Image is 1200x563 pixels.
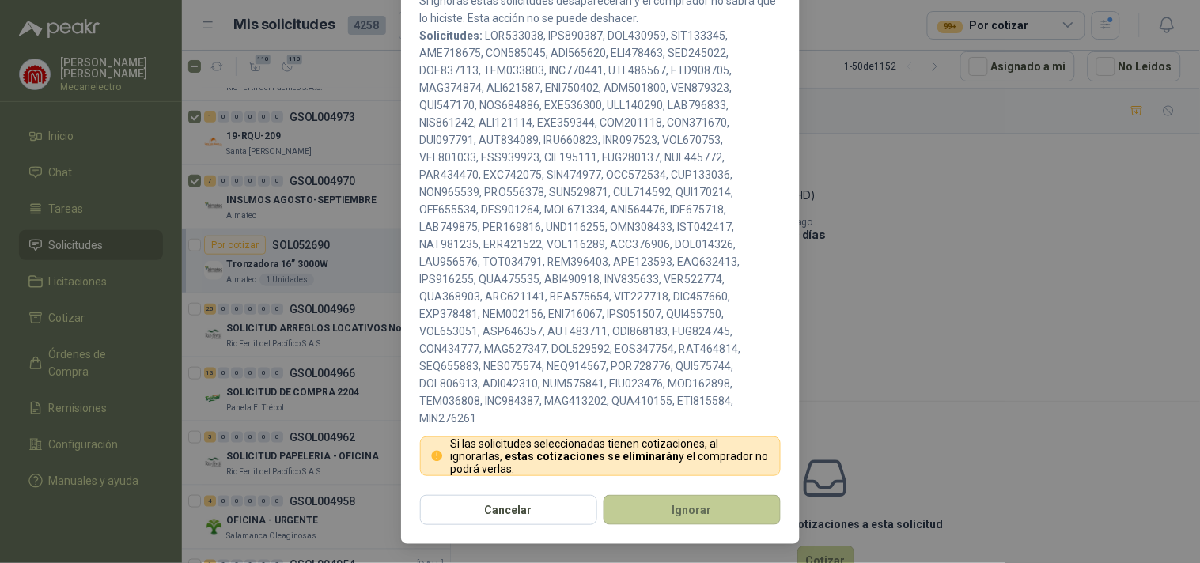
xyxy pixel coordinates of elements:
[450,437,770,475] p: Si las solicitudes seleccionadas tienen cotizaciones, al ignorarlas, y el comprador no podrá verlas.
[420,29,483,42] b: Solicitudes:
[420,27,781,427] p: LOR533038, IPS890387, DOL430959, SIT133345, AME718675, CON585045, ADI565620, ELI478463, SED245022...
[604,495,781,525] button: Ignorar
[505,450,679,463] strong: estas cotizaciones se eliminarán
[420,495,597,525] button: Cancelar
